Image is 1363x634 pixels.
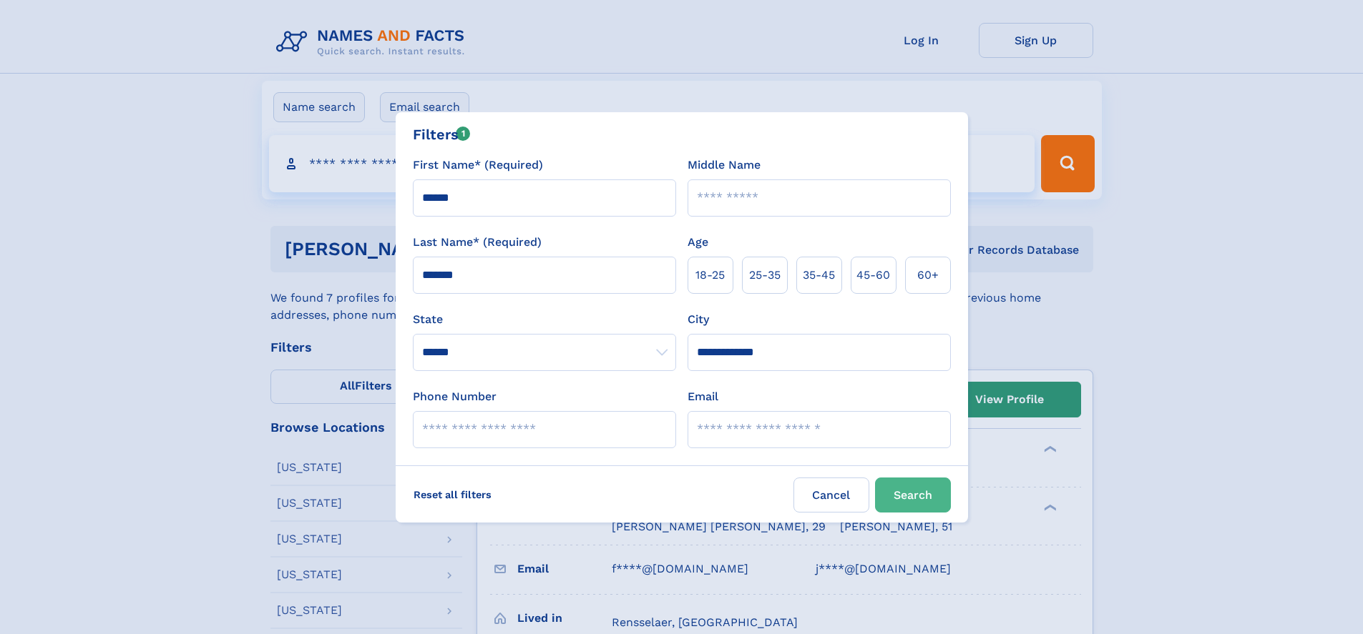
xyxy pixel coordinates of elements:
[793,477,869,512] label: Cancel
[413,234,542,251] label: Last Name* (Required)
[413,311,676,328] label: State
[856,267,890,284] span: 45‑60
[875,477,951,512] button: Search
[413,388,497,405] label: Phone Number
[688,234,708,251] label: Age
[695,267,725,284] span: 18‑25
[688,311,709,328] label: City
[803,267,835,284] span: 35‑45
[688,157,761,174] label: Middle Name
[404,477,501,512] label: Reset all filters
[413,157,543,174] label: First Name* (Required)
[413,124,471,145] div: Filters
[749,267,781,284] span: 25‑35
[688,388,718,405] label: Email
[917,267,939,284] span: 60+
